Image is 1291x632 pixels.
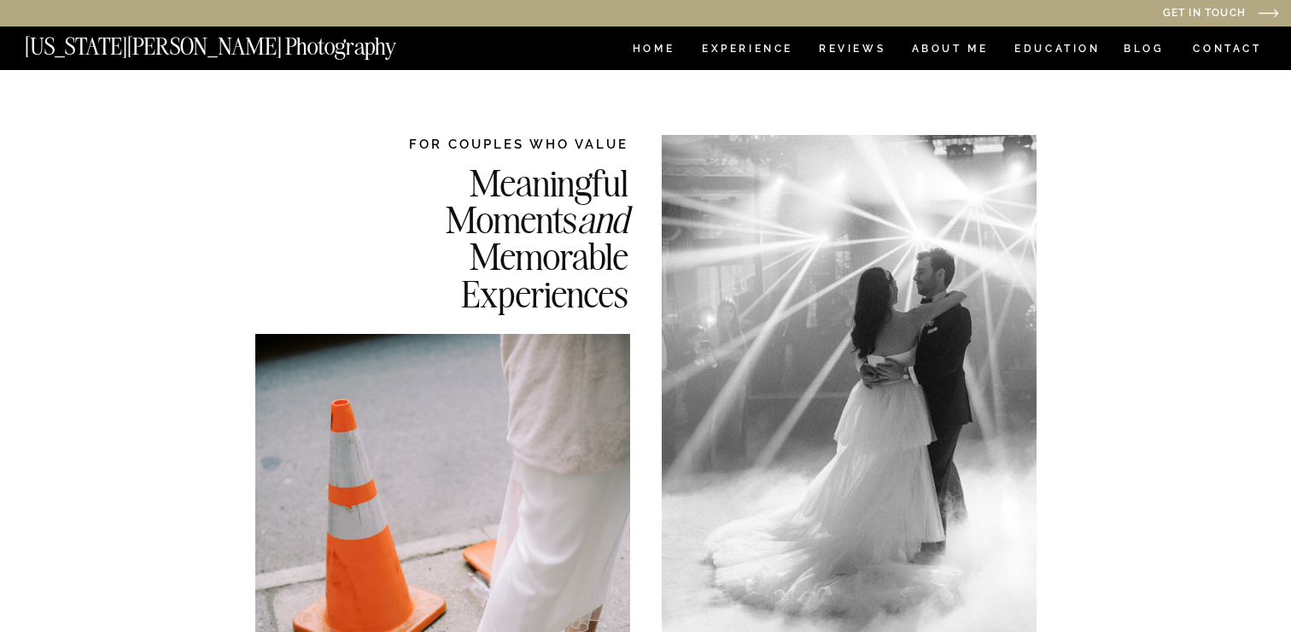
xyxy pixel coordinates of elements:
[359,164,628,310] h2: Meaningful Moments Memorable Experiences
[1192,39,1263,58] a: CONTACT
[702,44,792,58] a: Experience
[1124,44,1165,58] a: BLOG
[359,135,628,153] h2: FOR COUPLES WHO VALUE
[577,196,628,243] i: and
[819,44,883,58] a: REVIEWS
[25,35,453,50] a: [US_STATE][PERSON_NAME] Photography
[911,44,989,58] a: ABOUT ME
[989,8,1246,20] a: Get in Touch
[629,44,678,58] a: HOME
[1013,44,1102,58] a: EDUCATION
